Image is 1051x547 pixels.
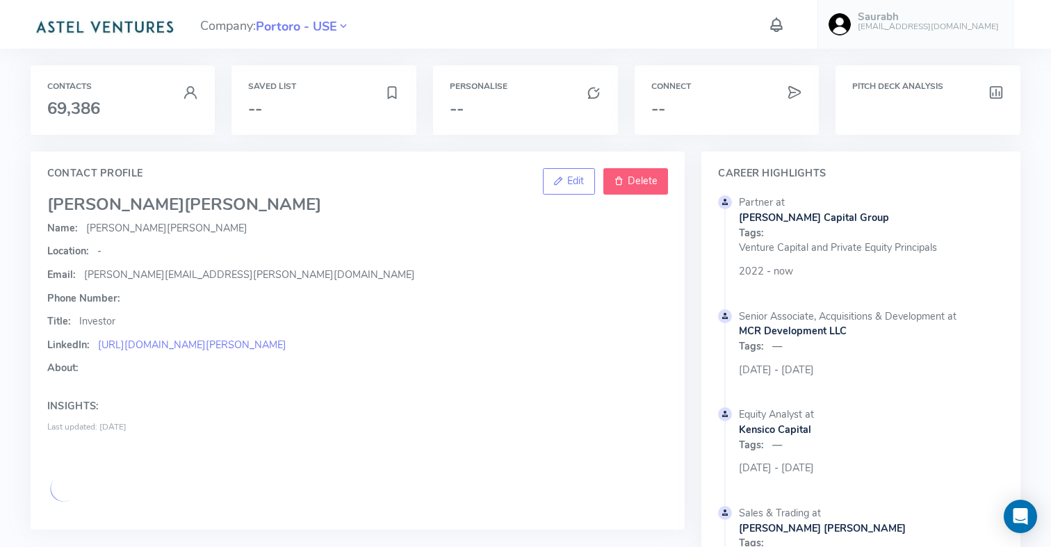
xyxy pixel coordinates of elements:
[739,240,997,256] span: Venture Capital and Private Equity Principals
[718,168,1004,179] h4: Career Highlights
[248,82,400,91] h6: Saved List
[858,22,999,31] h6: [EMAIL_ADDRESS][DOMAIN_NAME]
[739,423,997,438] a: Kensico Capital
[739,438,997,453] p: —
[184,193,321,215] span: [PERSON_NAME]
[543,168,595,195] a: Edit
[200,13,350,37] span: Company:
[167,221,247,235] span: [PERSON_NAME]
[739,339,764,353] span: Tags:
[603,168,669,195] a: Delete
[450,99,601,117] h3: --
[47,168,669,179] h4: Contact Profile
[628,174,658,188] span: Delete
[97,244,101,258] span: -
[739,211,997,226] a: [PERSON_NAME] Capital Group
[47,338,90,352] span: LinkedIn:
[98,338,286,352] a: [URL][DOMAIN_NAME][PERSON_NAME]
[739,521,997,537] a: [PERSON_NAME] [PERSON_NAME]
[47,268,76,281] span: Email:
[47,97,100,120] span: 69,386
[739,226,764,240] span: Tags:
[739,407,997,452] div: Equity Analyst at
[858,11,999,23] h5: Saurabh
[47,82,199,91] h6: Contacts
[739,309,997,408] div: [DATE] - [DATE]
[256,17,337,34] a: Portoro - USE
[567,174,584,188] span: Edit
[651,82,803,91] h6: Connect
[739,309,997,354] div: Senior Associate, Acquisitions & Development at
[739,339,997,354] p: —
[47,195,669,213] h3: [PERSON_NAME]
[47,221,669,236] p: [PERSON_NAME]
[739,324,997,339] a: MCR Development LLC
[739,407,997,506] div: [DATE] - [DATE]
[47,221,78,235] span: Name:
[79,314,115,328] span: Investor
[47,361,79,375] span: About:
[47,401,669,412] h4: Insights:
[47,421,669,433] div: Last updated: [DATE]
[829,13,851,35] img: user-image
[450,82,601,91] h6: Personalise
[47,314,71,328] span: Title:
[1004,500,1037,533] div: Open Intercom Messenger
[739,195,997,309] div: 2022 - now
[852,82,1004,91] h6: Pitch Deck Analysis
[651,99,803,117] h3: --
[248,97,262,120] span: --
[47,291,120,305] span: Phone Number:
[739,438,764,452] span: Tags:
[84,268,415,281] span: [PERSON_NAME][EMAIL_ADDRESS][PERSON_NAME][DOMAIN_NAME]
[739,195,997,255] div: Partner at
[256,17,337,36] span: Portoro - USE
[47,244,89,258] span: Location:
